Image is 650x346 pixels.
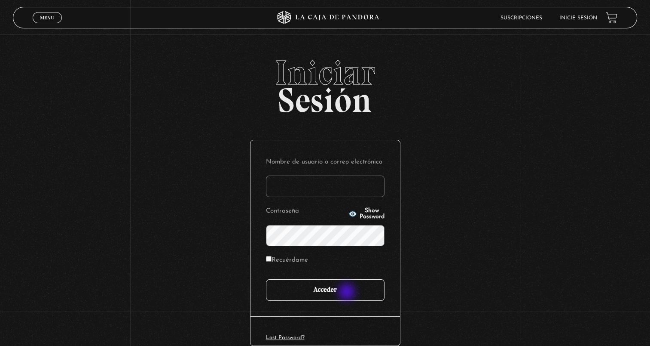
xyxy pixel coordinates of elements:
[37,22,57,28] span: Cerrar
[13,56,637,90] span: Iniciar
[266,156,385,169] label: Nombre de usuario o correo electrónico
[606,12,617,24] a: View your shopping cart
[266,254,308,267] label: Recuérdame
[266,279,385,301] input: Acceder
[266,205,346,218] label: Contraseña
[40,15,54,20] span: Menu
[348,208,385,220] button: Show Password
[559,15,597,21] a: Inicie sesión
[500,15,542,21] a: Suscripciones
[13,56,637,111] h2: Sesión
[266,256,272,262] input: Recuérdame
[360,208,385,220] span: Show Password
[266,335,305,340] a: Lost Password?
